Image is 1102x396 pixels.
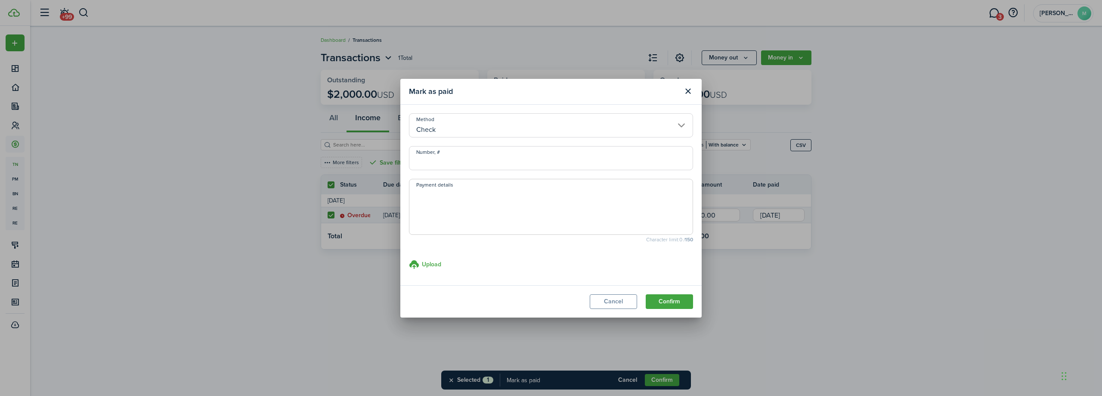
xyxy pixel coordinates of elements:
[646,294,693,309] button: Confirm
[422,260,441,269] h3: Upload
[1062,363,1067,389] div: Drag
[681,84,695,99] button: Close modal
[959,303,1102,396] iframe: Chat Widget
[685,236,693,243] b: 150
[409,237,693,242] small: Character limit: 0 /
[590,294,637,309] button: Cancel
[409,83,678,100] modal-title: Mark as paid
